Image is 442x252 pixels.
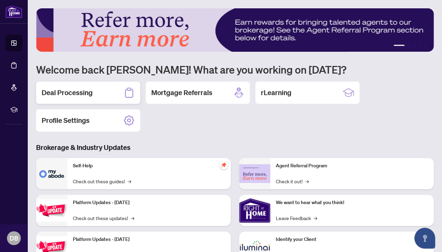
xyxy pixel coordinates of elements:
a: Check it out!→ [276,177,309,185]
p: Platform Updates - [DATE] [73,236,225,243]
p: Identify your Client [276,236,428,243]
p: We want to hear what you think! [276,199,428,207]
img: Platform Updates - July 21, 2025 [36,199,67,221]
span: DB [10,233,18,243]
a: Check out these guides!→ [73,177,131,185]
img: Slide 0 [36,8,434,52]
button: 4 [418,45,421,48]
span: → [305,177,309,185]
h1: Welcome back [PERSON_NAME]! What are you working on [DATE]? [36,63,434,76]
img: We want to hear what you think! [239,195,270,226]
button: 1 [393,45,405,48]
p: Self-Help [73,162,225,170]
span: → [131,214,134,222]
img: Self-Help [36,158,67,189]
span: → [314,214,317,222]
button: 3 [413,45,416,48]
span: → [128,177,131,185]
p: Agent Referral Program [276,162,428,170]
h2: Deal Processing [42,88,93,98]
h3: Brokerage & Industry Updates [36,143,434,152]
button: 2 [407,45,410,48]
button: Open asap [414,228,435,249]
span: pushpin [220,161,228,169]
a: Check out these updates!→ [73,214,134,222]
h2: Mortgage Referrals [151,88,212,98]
h2: rLearning [261,88,291,98]
a: Leave Feedback→ [276,214,317,222]
img: Agent Referral Program [239,164,270,183]
img: logo [6,5,22,18]
h2: Profile Settings [42,116,90,125]
p: Platform Updates - [DATE] [73,199,225,207]
button: 5 [424,45,427,48]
